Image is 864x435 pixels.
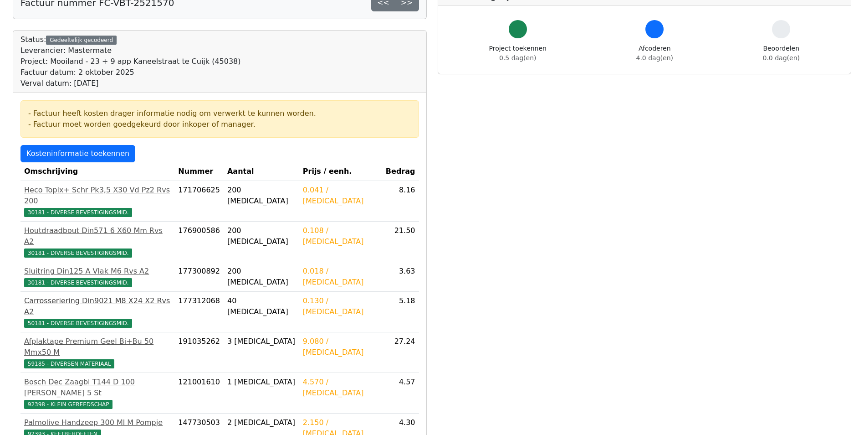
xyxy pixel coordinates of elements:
td: 177300892 [174,262,224,292]
div: Houtdraadbout Din571 6 X60 Mm Rvs A2 [24,225,171,247]
div: Heco Topix+ Schr Pk3,5 X30 Vd Pz2 Rvs 200 [24,185,171,207]
a: Carrosseriering Din9021 M8 X24 X2 Rvs A250181 - DIVERSE BEVESTIGINGSMID. [24,295,171,328]
span: 92398 - KLEIN GEREEDSCHAP [24,400,112,409]
span: 0.5 dag(en) [499,54,536,62]
div: Afcoderen [636,44,673,63]
td: 21.50 [382,222,419,262]
td: 171706625 [174,181,224,222]
div: Sluitring Din125 A Vlak M6 Rvs A2 [24,266,171,277]
div: Project: Mooiland - 23 + 9 app Kaneelstraat te Cuijk (45038) [20,56,241,67]
a: Houtdraadbout Din571 6 X60 Mm Rvs A230181 - DIVERSE BEVESTIGINGSMID. [24,225,171,258]
div: 200 [MEDICAL_DATA] [227,185,296,207]
a: Sluitring Din125 A Vlak M6 Rvs A230181 - DIVERSE BEVESTIGINGSMID. [24,266,171,288]
div: Carrosseriering Din9021 M8 X24 X2 Rvs A2 [24,295,171,317]
td: 3.63 [382,262,419,292]
div: Verval datum: [DATE] [20,78,241,89]
div: 200 [MEDICAL_DATA] [227,225,296,247]
span: 4.0 dag(en) [636,54,673,62]
td: 191035262 [174,332,224,373]
td: 176900586 [174,222,224,262]
div: - Factuur heeft kosten drager informatie nodig om verwerkt te kunnen worden. [28,108,411,119]
div: Bosch Dec Zaagbl T144 D 100 [PERSON_NAME] 5 St [24,377,171,399]
a: Afplaktape Premium Geel Bi+Bu 50 Mmx50 M59185 - DIVERSEN MATERIAAL [24,336,171,369]
th: Omschrijving [20,162,174,181]
div: 3 [MEDICAL_DATA] [227,336,296,347]
div: Beoordelen [763,44,800,63]
td: 27.24 [382,332,419,373]
td: 5.18 [382,292,419,332]
div: Palmolive Handzeep 300 Ml M Pompje [24,417,171,428]
th: Nummer [174,162,224,181]
div: - Factuur moet worden goedgekeurd door inkoper of manager. [28,119,411,130]
div: 200 [MEDICAL_DATA] [227,266,296,288]
div: 0.018 / [MEDICAL_DATA] [303,266,378,288]
td: 177312068 [174,292,224,332]
span: 30181 - DIVERSE BEVESTIGINGSMID. [24,249,132,258]
td: 8.16 [382,181,419,222]
div: 0.041 / [MEDICAL_DATA] [303,185,378,207]
div: 1 [MEDICAL_DATA] [227,377,296,388]
div: 4.570 / [MEDICAL_DATA] [303,377,378,399]
div: Leverancier: Mastermate [20,45,241,56]
span: 30181 - DIVERSE BEVESTIGINGSMID. [24,208,132,217]
a: Heco Topix+ Schr Pk3,5 X30 Vd Pz2 Rvs 20030181 - DIVERSE BEVESTIGINGSMID. [24,185,171,217]
a: Bosch Dec Zaagbl T144 D 100 [PERSON_NAME] 5 St92398 - KLEIN GEREEDSCHAP [24,377,171,409]
div: 2 [MEDICAL_DATA] [227,417,296,428]
a: Kosteninformatie toekennen [20,145,135,162]
div: Project toekennen [489,44,547,63]
div: 40 [MEDICAL_DATA] [227,295,296,317]
span: 50181 - DIVERSE BEVESTIGINGSMID. [24,319,132,328]
div: Status: [20,34,241,89]
span: 30181 - DIVERSE BEVESTIGINGSMID. [24,278,132,287]
div: 9.080 / [MEDICAL_DATA] [303,336,378,358]
span: 0.0 dag(en) [763,54,800,62]
div: Factuur datum: 2 oktober 2025 [20,67,241,78]
span: 59185 - DIVERSEN MATERIAAL [24,359,114,368]
div: 0.108 / [MEDICAL_DATA] [303,225,378,247]
td: 121001610 [174,373,224,414]
th: Prijs / eenh. [299,162,382,181]
th: Aantal [224,162,299,181]
td: 4.57 [382,373,419,414]
div: 0.130 / [MEDICAL_DATA] [303,295,378,317]
div: Gedeeltelijk gecodeerd [46,36,117,45]
th: Bedrag [382,162,419,181]
div: Afplaktape Premium Geel Bi+Bu 50 Mmx50 M [24,336,171,358]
